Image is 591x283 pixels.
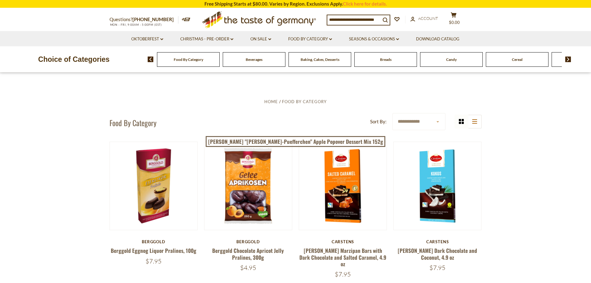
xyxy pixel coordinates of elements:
a: Breads [380,57,392,62]
a: Account [410,15,438,22]
button: $0.00 [445,12,463,28]
div: Carstens [393,239,482,244]
img: Carstens Luebecker Marzipan Bars with Dark Chocolate and Salted Caramel, 4.9 oz [299,142,387,230]
a: Candy [446,57,457,62]
span: $7.95 [146,257,162,265]
span: $4.95 [240,264,256,272]
p: Questions? [110,16,178,24]
a: Home [264,99,278,104]
label: Sort By: [370,118,387,126]
a: Seasons & Occasions [349,36,399,43]
a: On Sale [250,36,271,43]
span: $0.00 [449,20,460,25]
a: Food By Category [288,36,332,43]
img: Berggold Eggnog Liquor Pralines, 100g [110,142,198,230]
a: [PHONE_NUMBER] [132,16,174,22]
a: Food By Category [282,99,327,104]
h1: Food By Category [110,118,156,127]
a: Berggold Eggnog Liquor Pralines, 100g [111,247,196,254]
a: Cereal [512,57,522,62]
a: Christmas - PRE-ORDER [180,36,233,43]
a: Oktoberfest [131,36,163,43]
a: Download Catalog [416,36,459,43]
a: [PERSON_NAME] Dark Chocolate and Coconut, 4.9 oz [398,247,477,261]
a: [PERSON_NAME] "[PERSON_NAME]-Puefferchen" Apple Popover Dessert Mix 152g [206,136,385,147]
img: Berggold Chocolate Apricot Jelly Pralines, 300g [204,142,292,230]
a: Berggold Chocolate Apricot Jelly Pralines, 300g [212,247,284,261]
span: $7.95 [429,264,445,272]
img: next arrow [565,57,571,62]
a: [PERSON_NAME] Marzipan Bars with Dark Chocolate and Salted Caramel, 4.9 oz [299,247,386,268]
div: Berggold [110,239,198,244]
img: previous arrow [148,57,154,62]
img: Carstens Luebecker Dark Chocolate and Coconut, 4.9 oz [394,142,481,230]
div: Berggold [204,239,293,244]
span: $7.95 [335,270,351,278]
span: MON - FRI, 9:00AM - 5:00PM (EST) [110,23,162,26]
a: Click here for details. [343,1,387,7]
a: Food By Category [174,57,203,62]
a: Beverages [246,57,262,62]
span: Account [418,16,438,21]
div: Carstens [299,239,387,244]
a: Baking, Cakes, Desserts [301,57,339,62]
